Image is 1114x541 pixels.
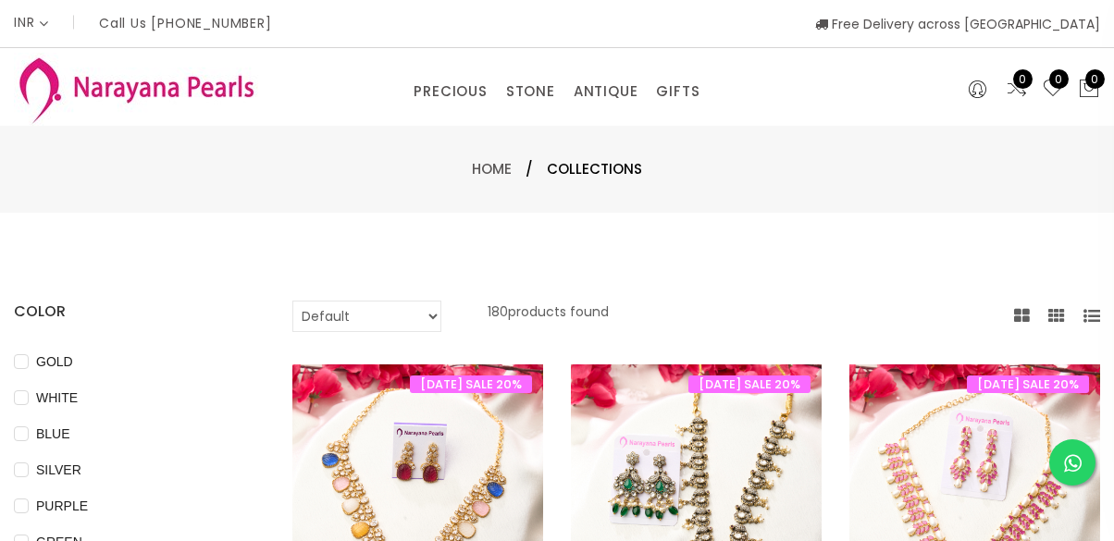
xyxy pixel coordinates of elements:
[547,158,642,180] span: Collections
[1006,78,1028,102] a: 0
[1085,69,1105,89] span: 0
[967,375,1089,393] span: [DATE] SALE 20%
[414,78,487,105] a: PRECIOUS
[29,387,85,408] span: WHITE
[410,375,532,393] span: [DATE] SALE 20%
[1042,78,1064,102] a: 0
[14,301,237,323] h4: COLOR
[99,17,272,30] p: Call Us [PHONE_NUMBER]
[574,78,638,105] a: ANTIQUE
[1049,69,1069,89] span: 0
[688,375,811,393] span: [DATE] SALE 20%
[29,351,80,372] span: GOLD
[29,424,78,444] span: BLUE
[472,159,512,178] a: Home
[29,460,89,480] span: SILVER
[1013,69,1033,89] span: 0
[29,496,95,516] span: PURPLE
[526,158,533,180] span: /
[1078,78,1100,102] button: 0
[506,78,555,105] a: STONE
[815,15,1100,33] span: Free Delivery across [GEOGRAPHIC_DATA]
[488,301,609,332] p: 180 products found
[656,78,699,105] a: GIFTS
